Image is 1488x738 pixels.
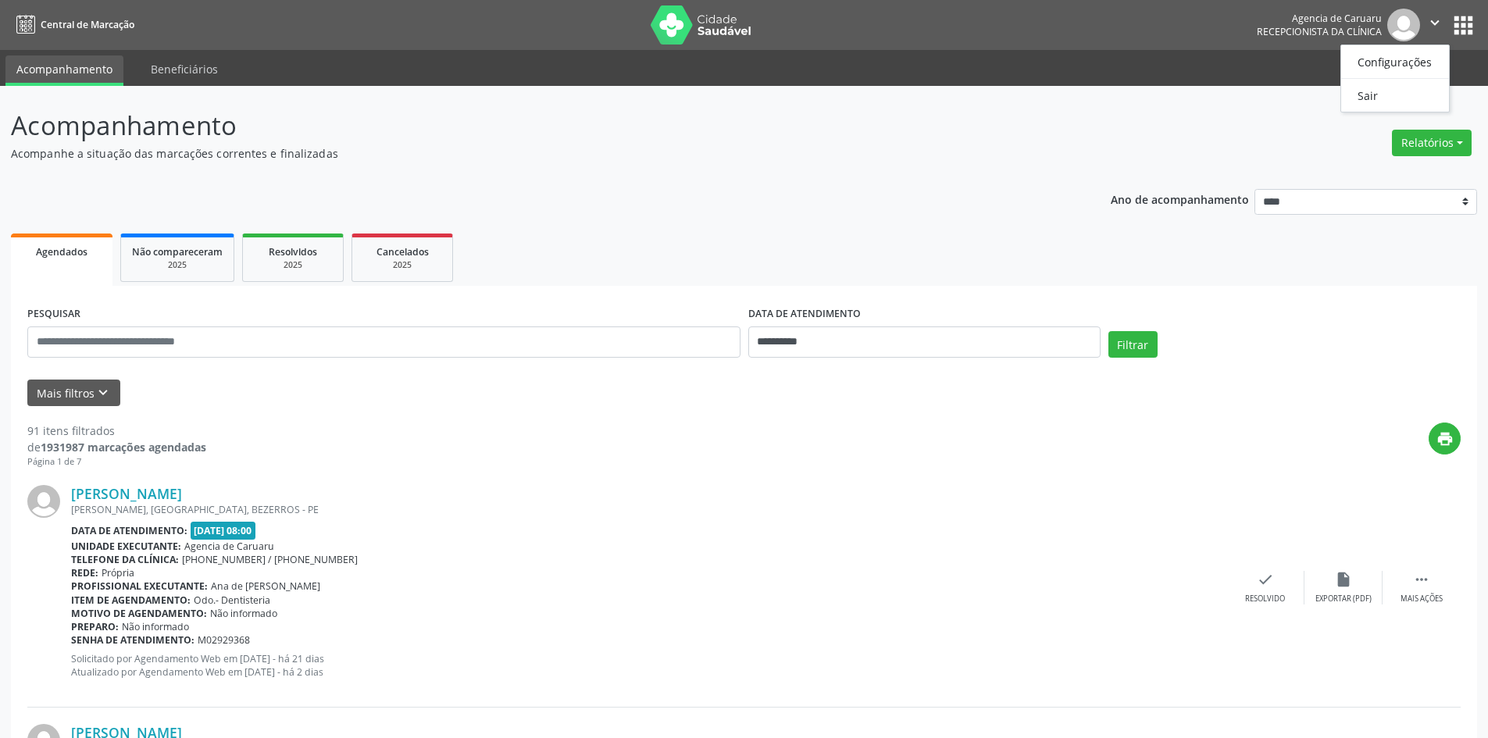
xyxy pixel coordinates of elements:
b: Unidade executante: [71,540,181,553]
b: Data de atendimento: [71,524,187,537]
img: img [27,485,60,518]
span: [DATE] 08:00 [191,522,256,540]
span: Não compareceram [132,245,223,258]
button: Mais filtroskeyboard_arrow_down [27,380,120,407]
div: Exportar (PDF) [1315,594,1372,604]
a: Configurações [1341,51,1449,73]
div: Página 1 de 7 [27,455,206,469]
a: [PERSON_NAME] [71,485,182,502]
div: Agencia de Caruaru [1257,12,1382,25]
b: Senha de atendimento: [71,633,194,647]
button:  [1420,9,1450,41]
span: Cancelados [376,245,429,258]
b: Profissional executante: [71,579,208,593]
b: Rede: [71,566,98,579]
span: Central de Marcação [41,18,134,31]
label: PESQUISAR [27,302,80,326]
div: 2025 [132,259,223,271]
b: Telefone da clínica: [71,553,179,566]
i:  [1413,571,1430,588]
div: Resolvido [1245,594,1285,604]
span: Odo.- Dentisteria [194,594,270,607]
i: insert_drive_file [1335,571,1352,588]
div: de [27,439,206,455]
label: DATA DE ATENDIMENTO [748,302,861,326]
a: Beneficiários [140,55,229,83]
p: Solicitado por Agendamento Web em [DATE] - há 21 dias Atualizado por Agendamento Web em [DATE] - ... [71,652,1226,679]
span: Resolvidos [269,245,317,258]
button: print [1429,422,1461,455]
span: M02929368 [198,633,250,647]
button: Relatórios [1392,130,1472,156]
button: Filtrar [1108,331,1158,358]
p: Acompanhamento [11,106,1037,145]
div: [PERSON_NAME], [GEOGRAPHIC_DATA], BEZERROS - PE [71,503,1226,516]
div: 2025 [363,259,441,271]
i: keyboard_arrow_down [95,384,112,401]
a: Acompanhamento [5,55,123,86]
span: Agendados [36,245,87,258]
span: Própria [102,566,134,579]
b: Motivo de agendamento: [71,607,207,620]
i: print [1436,430,1454,447]
span: Agencia de Caruaru [184,540,274,553]
span: [PHONE_NUMBER] / [PHONE_NUMBER] [182,553,358,566]
button: apps [1450,12,1477,39]
i: check [1257,571,1274,588]
span: Ana de [PERSON_NAME] [211,579,320,593]
ul:  [1340,45,1450,112]
a: Central de Marcação [11,12,134,37]
img: img [1387,9,1420,41]
div: 91 itens filtrados [27,422,206,439]
span: Não informado [122,620,189,633]
span: Não informado [210,607,277,620]
p: Ano de acompanhamento [1111,189,1249,209]
p: Acompanhe a situação das marcações correntes e finalizadas [11,145,1037,162]
div: 2025 [254,259,332,271]
i:  [1426,14,1443,31]
div: Mais ações [1401,594,1443,604]
a: Sair [1341,84,1449,106]
span: Recepcionista da clínica [1257,25,1382,38]
strong: 1931987 marcações agendadas [41,440,206,455]
b: Item de agendamento: [71,594,191,607]
b: Preparo: [71,620,119,633]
